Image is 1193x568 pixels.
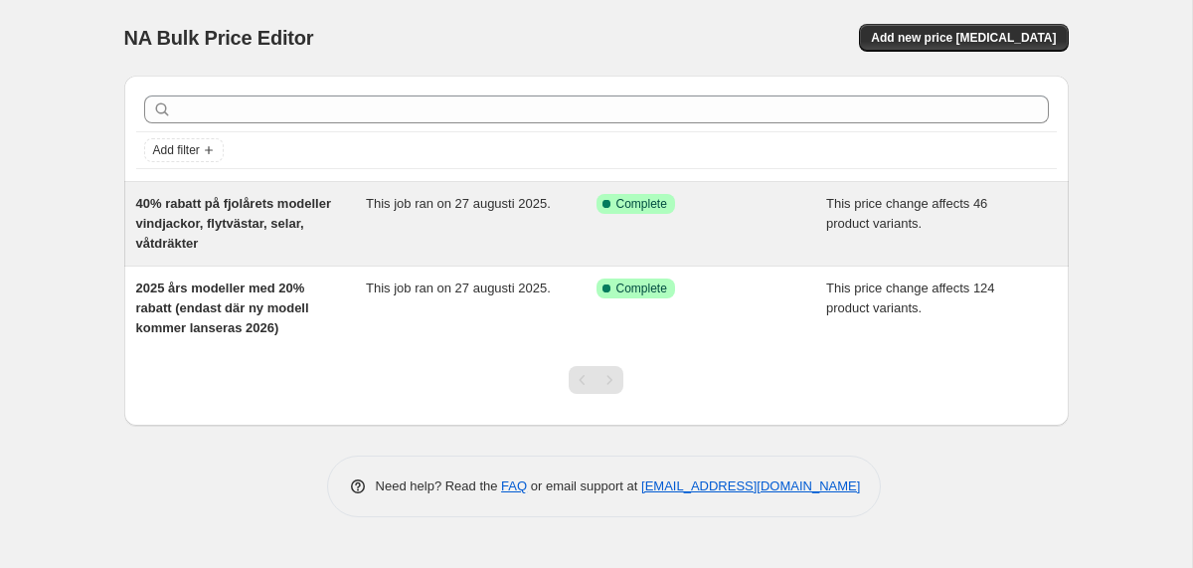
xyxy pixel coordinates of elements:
span: 2025 års modeller med 20% rabatt (endast där ny modell kommer lanseras 2026) [136,281,309,335]
span: This job ran on 27 augusti 2025. [366,281,551,295]
button: Add filter [144,138,224,162]
span: Need help? Read the [376,478,502,493]
span: This price change affects 124 product variants. [826,281,995,315]
span: Complete [616,196,667,212]
span: Add filter [153,142,200,158]
span: This job ran on 27 augusti 2025. [366,196,551,211]
button: Add new price [MEDICAL_DATA] [859,24,1068,52]
span: or email support at [527,478,641,493]
span: Add new price [MEDICAL_DATA] [871,30,1056,46]
a: [EMAIL_ADDRESS][DOMAIN_NAME] [641,478,860,493]
nav: Pagination [569,366,623,394]
span: This price change affects 46 product variants. [826,196,987,231]
span: Complete [616,281,667,296]
a: FAQ [501,478,527,493]
span: 40% rabatt på fjolårets modeller vindjackor, flytvästar, selar, våtdräkter [136,196,332,251]
span: NA Bulk Price Editor [124,27,314,49]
